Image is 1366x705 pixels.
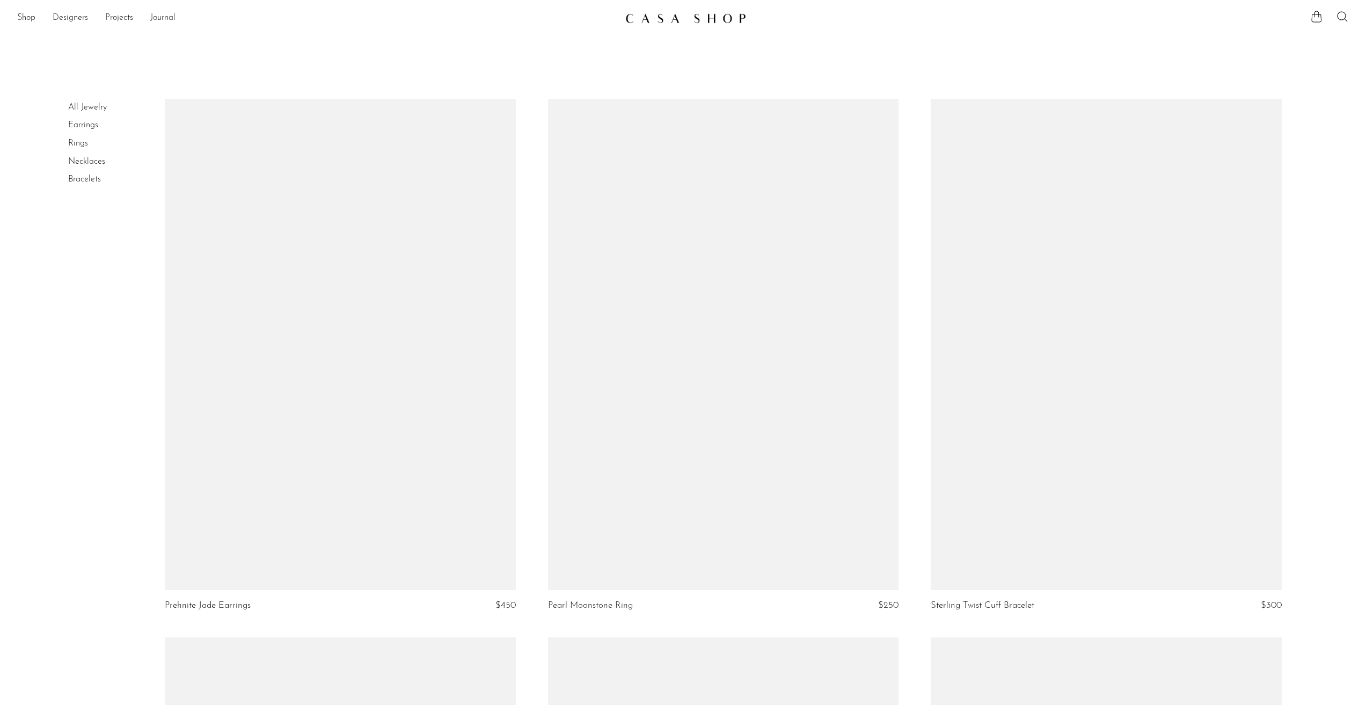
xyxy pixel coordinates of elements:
span: $450 [495,601,516,610]
a: Designers [53,11,88,25]
span: $250 [878,601,899,610]
a: Sterling Twist Cuff Bracelet [931,601,1034,610]
a: Earrings [68,121,98,129]
a: All Jewelry [68,103,107,112]
ul: NEW HEADER MENU [17,9,617,27]
nav: Desktop navigation [17,9,617,27]
a: Prehnite Jade Earrings [165,601,251,610]
span: $300 [1261,601,1282,610]
a: Rings [68,139,88,148]
a: Projects [105,11,133,25]
a: Shop [17,11,35,25]
a: Journal [150,11,176,25]
a: Necklaces [68,157,105,166]
a: Pearl Moonstone Ring [548,601,633,610]
a: Bracelets [68,175,101,184]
